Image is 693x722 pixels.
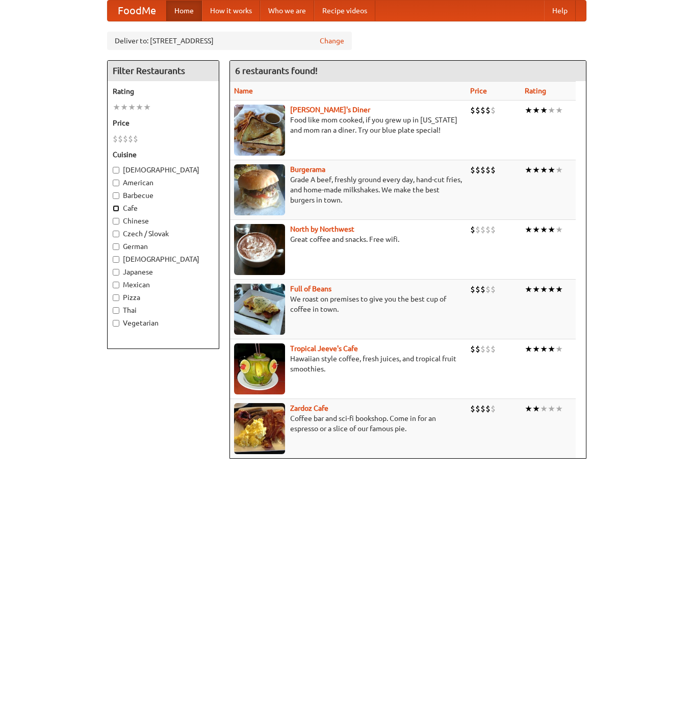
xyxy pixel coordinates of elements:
[480,164,485,176] li: $
[548,403,555,414] li: ★
[113,150,214,160] h5: Cuisine
[540,164,548,176] li: ★
[113,216,214,226] label: Chinese
[485,343,491,355] li: $
[480,403,485,414] li: $
[113,203,214,213] label: Cafe
[234,224,285,275] img: north.jpg
[113,102,120,113] li: ★
[525,164,532,176] li: ★
[491,284,496,295] li: $
[470,343,475,355] li: $
[113,307,119,314] input: Thai
[475,284,480,295] li: $
[113,192,119,199] input: Barbecue
[548,343,555,355] li: ★
[491,403,496,414] li: $
[525,403,532,414] li: ★
[128,133,133,144] li: $
[485,105,491,116] li: $
[470,224,475,235] li: $
[491,224,496,235] li: $
[470,87,487,95] a: Price
[475,343,480,355] li: $
[525,343,532,355] li: ★
[118,133,123,144] li: $
[555,105,563,116] li: ★
[470,164,475,176] li: $
[480,224,485,235] li: $
[548,105,555,116] li: ★
[491,105,496,116] li: $
[234,403,285,454] img: zardoz.jpg
[290,344,358,353] a: Tropical Jeeve's Cafe
[234,105,285,156] img: sallys.jpg
[113,229,214,239] label: Czech / Slovak
[485,403,491,414] li: $
[290,225,354,233] a: North by Northwest
[166,1,202,21] a: Home
[548,164,555,176] li: ★
[234,115,462,135] p: Food like mom cooked, if you grew up in [US_STATE] and mom ran a diner. Try our blue plate special!
[544,1,576,21] a: Help
[202,1,260,21] a: How it works
[290,285,331,293] a: Full of Beans
[475,403,480,414] li: $
[532,343,540,355] li: ★
[234,164,285,215] img: burgerama.jpg
[113,292,214,303] label: Pizza
[107,32,352,50] div: Deliver to: [STREET_ADDRESS]
[113,294,119,301] input: Pizza
[113,256,119,263] input: [DEMOGRAPHIC_DATA]
[113,165,214,175] label: [DEMOGRAPHIC_DATA]
[113,243,119,250] input: German
[480,105,485,116] li: $
[113,318,214,328] label: Vegetarian
[290,106,370,114] b: [PERSON_NAME]'s Diner
[290,165,325,173] b: Burgerama
[113,280,214,290] label: Mexican
[320,36,344,46] a: Change
[113,180,119,186] input: American
[234,343,285,394] img: jeeves.jpg
[113,178,214,188] label: American
[470,105,475,116] li: $
[555,164,563,176] li: ★
[113,190,214,201] label: Barbecue
[525,224,532,235] li: ★
[555,343,563,355] li: ★
[234,175,462,205] p: Grade A beef, freshly ground every day, hand-cut fries, and home-made milkshakes. We make the bes...
[113,269,119,276] input: Japanese
[113,86,214,96] h5: Rating
[475,105,480,116] li: $
[113,218,119,225] input: Chinese
[532,284,540,295] li: ★
[234,87,253,95] a: Name
[532,105,540,116] li: ★
[113,241,214,252] label: German
[234,354,462,374] p: Hawaiian style coffee, fresh juices, and tropical fruit smoothies.
[532,403,540,414] li: ★
[113,231,119,237] input: Czech / Slovak
[234,234,462,244] p: Great coffee and snacks. Free wifi.
[113,305,214,315] label: Thai
[485,284,491,295] li: $
[555,224,563,235] li: ★
[113,267,214,277] label: Japanese
[108,1,166,21] a: FoodMe
[555,284,563,295] li: ★
[120,102,128,113] li: ★
[540,224,548,235] li: ★
[113,118,214,128] h5: Price
[234,413,462,434] p: Coffee bar and sci-fi bookshop. Come in for an espresso or a slice of our famous pie.
[480,284,485,295] li: $
[128,102,136,113] li: ★
[290,404,328,412] b: Zardoz Cafe
[525,87,546,95] a: Rating
[532,224,540,235] li: ★
[123,133,128,144] li: $
[475,164,480,176] li: $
